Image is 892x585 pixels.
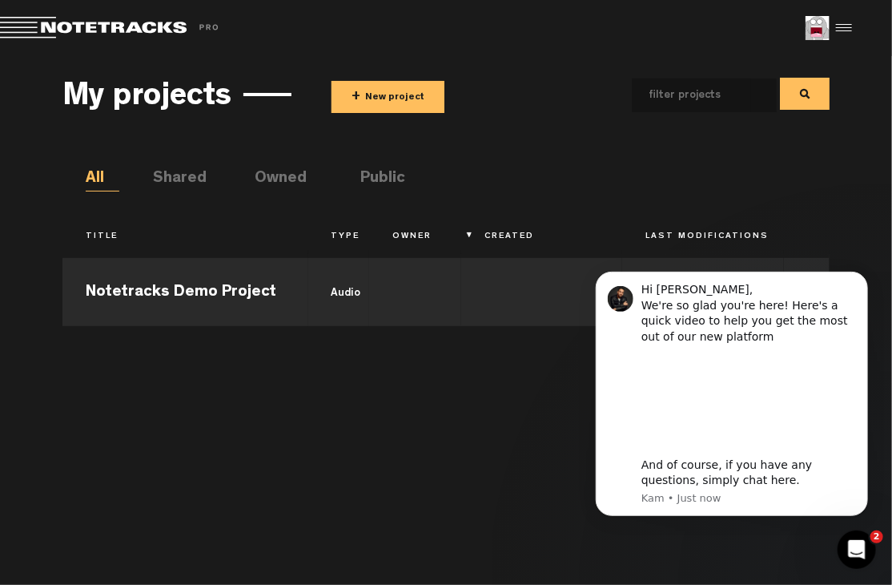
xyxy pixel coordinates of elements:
[352,88,360,107] span: +
[308,254,370,326] td: audio
[838,531,876,569] iframe: Intercom live chat
[622,224,783,251] th: Last Modifications
[255,167,288,192] li: Owned
[461,224,622,251] th: Created
[870,531,883,543] span: 2
[360,167,394,192] li: Public
[633,79,751,112] input: filter projects
[572,248,892,542] iframe: Intercom notifications message
[153,167,187,192] li: Shared
[70,105,284,201] iframe: vimeo
[86,167,119,192] li: All
[62,224,308,251] th: Title
[62,254,308,326] td: Notetracks Demo Project
[806,16,830,40] img: ACg8ocJ68mqx_jMPmksOTGYcz9Hq_iqODFwTnoEK3C5GFhom0tntZgGFmQ=s96-c
[62,81,231,116] h3: My projects
[308,224,370,251] th: Type
[369,224,461,251] th: Owner
[70,209,284,240] div: And of course, if you have any questions, simply chat here.
[70,243,284,257] p: Message from Kam, sent Just now
[331,81,444,113] button: +New project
